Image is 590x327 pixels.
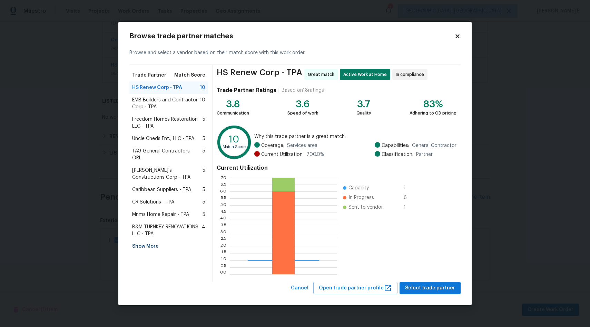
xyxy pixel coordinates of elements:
[348,194,374,201] span: In Progress
[220,182,226,186] text: 6.5
[132,116,203,130] span: Freedom Homes Restoration LLC - TPA
[254,133,456,140] span: Why this trade partner is a great match:
[282,87,324,94] div: Based on 18 ratings
[220,272,226,276] text: 0.0
[220,217,226,221] text: 4.0
[203,148,205,161] span: 5
[132,224,202,237] span: B&M TURNKEY RENOVATIONS LLC - TPA
[220,203,226,207] text: 5.0
[220,196,226,200] text: 5.5
[400,282,461,295] button: Select trade partner
[220,210,226,214] text: 4.5
[132,148,203,161] span: TAG General Contractors - ORL
[404,194,415,201] span: 6
[221,251,226,255] text: 1.5
[200,97,205,110] span: 10
[132,135,194,142] span: Uncle Cheds Ent., LLC - TPA
[200,84,205,91] span: 10
[174,72,205,79] span: Match Score
[220,244,226,248] text: 2.0
[356,110,371,117] div: Quality
[220,265,226,269] text: 0.5
[229,134,239,144] text: 10
[382,151,413,158] span: Classification:
[287,101,318,108] div: 3.6
[291,284,308,293] span: Cancel
[220,230,226,235] text: 3.0
[343,71,390,78] span: Active Work at Home
[220,237,226,241] text: 2.5
[319,284,392,293] span: Open trade partner profile
[288,282,311,295] button: Cancel
[287,142,317,149] span: Services area
[132,199,174,206] span: CR Solutions - TPA
[132,211,189,218] span: Mnms Home Repair - TPA
[313,282,397,295] button: Open trade partner profile
[217,165,456,171] h4: Current Utilization
[404,204,415,211] span: 1
[203,186,205,193] span: 5
[203,116,205,130] span: 5
[217,87,276,94] h4: Trade Partner Ratings
[220,224,226,228] text: 3.5
[221,175,226,179] text: 7.0
[276,87,282,94] div: |
[287,110,318,117] div: Speed of work
[132,72,166,79] span: Trade Partner
[132,84,182,91] span: HS Renew Corp - TPA
[132,97,200,110] span: EMB Builders and Contractor Corp - TPA
[132,167,203,181] span: [PERSON_NAME]'s Constructions Corp - TPA
[129,33,454,40] h2: Browse trade partner matches
[217,101,249,108] div: 3.8
[202,224,205,237] span: 4
[223,145,246,149] text: Match Score
[348,204,383,211] span: Sent to vendor
[412,142,456,149] span: General Contractor
[203,211,205,218] span: 5
[261,151,304,158] span: Current Utilization:
[217,69,302,80] span: HS Renew Corp - TPA
[348,185,369,191] span: Capacity
[132,186,191,193] span: Caribbean Suppliers - TPA
[220,189,226,193] text: 6.0
[221,258,226,262] text: 1.0
[416,151,433,158] span: Partner
[203,167,205,181] span: 5
[405,284,455,293] span: Select trade partner
[217,110,249,117] div: Communication
[404,185,415,191] span: 1
[261,142,284,149] span: Coverage:
[129,41,461,65] div: Browse and select a vendor based on their match score with this work order.
[306,151,324,158] span: 700.0 %
[308,71,337,78] span: Great match
[129,240,208,252] div: Show More
[410,101,456,108] div: 83%
[203,199,205,206] span: 5
[410,110,456,117] div: Adhering to OD pricing
[396,71,427,78] span: In compliance
[203,135,205,142] span: 5
[382,142,409,149] span: Capabilities:
[356,101,371,108] div: 3.7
